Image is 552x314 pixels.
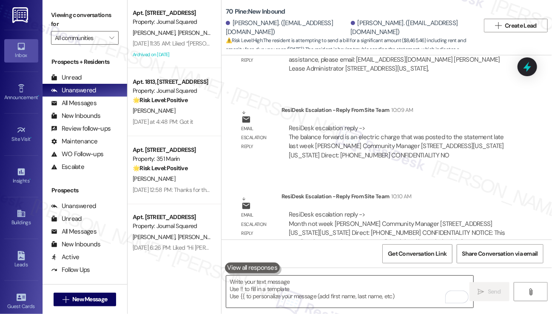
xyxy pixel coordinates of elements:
div: Unread [51,214,82,223]
b: 70 Pine: New Inbound [226,7,285,16]
div: Prospects + Residents [43,57,127,66]
span: [PERSON_NAME] [178,29,223,37]
i:  [109,34,114,41]
div: WO Follow-ups [51,150,103,159]
div: [PERSON_NAME]. ([EMAIL_ADDRESS][DOMAIN_NAME]) [226,19,349,37]
div: Unread [51,73,82,82]
button: Share Conversation via email [457,244,543,263]
div: All Messages [51,227,97,236]
div: Prospects [43,186,127,195]
i:  [495,22,501,29]
span: [PERSON_NAME] [133,29,178,37]
div: [DATE] at 4:48 PM: Got it [133,118,193,126]
span: Share Conversation via email [462,249,538,258]
div: Apt. [STREET_ADDRESS] [133,213,211,222]
span: • [29,177,31,183]
div: All Messages [51,99,97,108]
span: [PERSON_NAME] [133,233,178,241]
div: Maintenance [51,137,98,146]
span: : The resident is attempting to send a bill for a significant amount ($8,465.46) including rent a... [226,36,480,73]
div: Apt. [STREET_ADDRESS] [133,146,211,154]
span: Create Lead [505,21,537,30]
img: ResiDesk Logo [12,7,30,23]
span: Get Conversation Link [388,249,447,258]
div: 10:09 AM [390,106,413,114]
input: All communities [55,31,105,45]
span: [PERSON_NAME] [133,107,175,114]
a: Inbox [4,39,38,62]
div: Apt. 1813, [STREET_ADDRESS] [133,77,211,86]
a: Insights • [4,165,38,188]
div: Archived on [DATE] [132,254,212,264]
strong: ⚠️ Risk Level: High [226,37,262,44]
div: Email escalation reply [242,124,275,151]
strong: 🌟 Risk Level: Positive [133,96,188,104]
div: Property: Journal Squared [133,17,211,26]
i:  [527,288,534,295]
button: Create Lead [484,19,548,32]
div: ResiDesk escalation reply -> Month not week [PERSON_NAME] Community Manager [STREET_ADDRESS][US_S... [289,210,505,246]
div: Follow Ups [51,265,90,274]
div: ResiDesk Escalation - Reply From Site Team [282,192,519,204]
div: ResiDesk escalation reply -> Thank you for your email. I will be on vacation from [DATE] through ... [289,37,500,73]
div: [DATE] 6:26 PM: Liked “Hi [PERSON_NAME] and [PERSON_NAME]! Starting [DATE]…” [133,244,336,251]
div: Property: Journal Squared [133,86,211,95]
div: Unanswered [51,86,96,95]
div: Property: Journal Squared [133,222,211,231]
div: Archived on [DATE] [132,49,212,60]
button: Get Conversation Link [382,244,452,263]
div: [PERSON_NAME]. ([EMAIL_ADDRESS][DOMAIN_NAME]) [351,19,474,37]
div: New Inbounds [51,111,100,120]
span: [PERSON_NAME] [178,233,220,241]
div: ResiDesk Escalation - Reply From Site Team [282,106,519,117]
div: Active [51,253,80,262]
a: Buildings [4,206,38,229]
div: New Inbounds [51,240,100,249]
div: ResiDesk escalation reply -> The balance forward is an electric charge that was posted to the sta... [289,124,504,160]
span: Send [488,287,501,296]
strong: 🌟 Risk Level: Positive [133,164,188,172]
i:  [478,288,484,295]
div: Property: 351 Marin [133,154,211,163]
label: Viewing conversations for [51,9,119,31]
span: • [31,135,32,141]
a: Site Visit • [4,123,38,146]
a: Guest Cards [4,290,38,313]
i:  [63,296,69,303]
button: New Message [54,293,117,306]
div: 10:10 AM [390,192,412,201]
span: [PERSON_NAME] [133,175,175,183]
div: Email escalation reply [242,211,275,238]
textarea: To enrich screen reader interactions, please activate Accessibility in Grammarly extension settings [226,276,473,308]
span: • [38,93,39,99]
button: Send [469,282,509,301]
a: Leads [4,248,38,271]
div: Review follow-ups [51,124,111,133]
span: New Message [72,295,107,304]
div: Escalate [51,163,84,171]
div: Apt. [STREET_ADDRESS] [133,9,211,17]
div: Unanswered [51,202,96,211]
